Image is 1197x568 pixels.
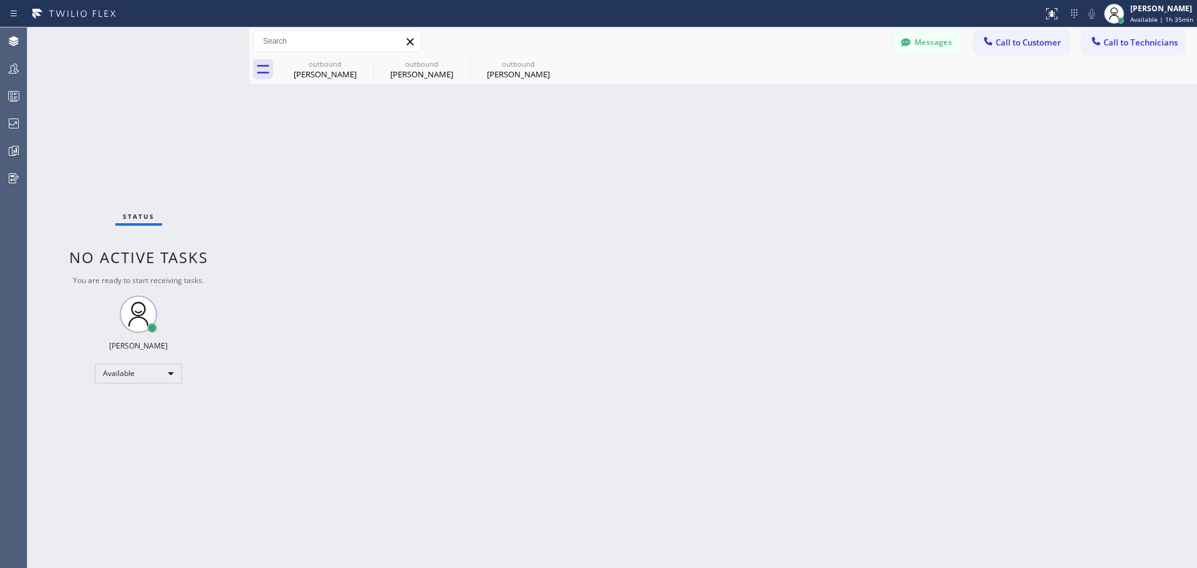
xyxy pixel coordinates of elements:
div: [PERSON_NAME] [375,69,469,80]
div: outbound [375,59,469,69]
div: [PERSON_NAME] [109,340,168,351]
span: No active tasks [69,247,208,267]
span: Call to Customer [996,37,1061,48]
div: [PERSON_NAME] [278,69,372,80]
button: Mute [1083,5,1100,22]
span: You are ready to start receiving tasks. [73,275,204,286]
span: Status [123,212,155,221]
div: outbound [278,59,372,69]
span: Call to Technicians [1103,37,1178,48]
div: Zach Aulick [375,55,469,84]
div: Andrea Narike [471,55,565,84]
button: Call to Customer [974,31,1069,54]
div: Available [95,363,182,383]
input: Search [254,31,421,51]
div: Greg Walter [278,55,372,84]
button: Messages [893,31,961,54]
button: Call to Technicians [1082,31,1185,54]
div: outbound [471,59,565,69]
span: Available | 1h 35min [1130,15,1193,24]
div: [PERSON_NAME] [1130,3,1193,14]
div: [PERSON_NAME] [471,69,565,80]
